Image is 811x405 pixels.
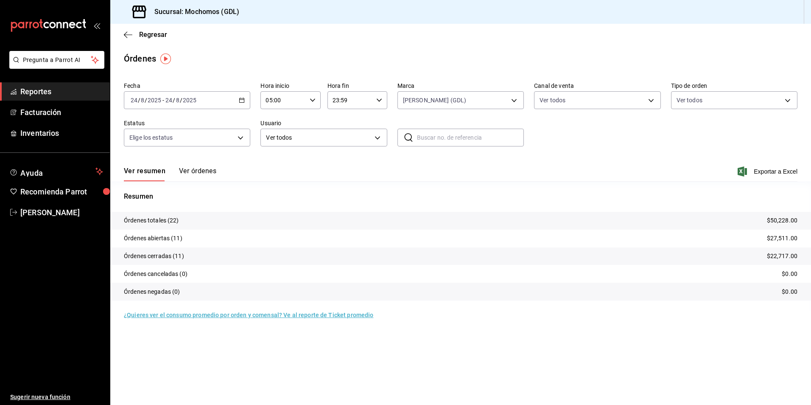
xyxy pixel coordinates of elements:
label: Estatus [124,120,250,126]
label: Fecha [124,83,250,89]
span: / [145,97,147,104]
input: Buscar no. de referencia [417,129,524,146]
span: Ver todos [677,96,702,104]
div: Órdenes [124,52,156,65]
span: Ver todos [540,96,565,104]
img: Tooltip marker [160,53,171,64]
button: Ver resumen [124,167,165,181]
p: $0.00 [782,270,797,278]
span: - [162,97,164,104]
label: Hora inicio [260,83,320,89]
span: Sugerir nueva función [10,393,103,402]
span: Recomienda Parrot [20,186,103,197]
input: ---- [182,97,197,104]
p: $0.00 [782,287,797,296]
p: Resumen [124,191,797,202]
label: Canal de venta [534,83,660,89]
h3: Sucursal: Mochomos (GDL) [148,7,239,17]
span: / [180,97,182,104]
a: ¿Quieres ver el consumo promedio por orden y comensal? Ve al reporte de Ticket promedio [124,312,373,318]
input: -- [140,97,145,104]
span: Ayuda [20,166,92,177]
p: Órdenes abiertas (11) [124,234,182,243]
p: Órdenes totales (22) [124,216,179,225]
span: [PERSON_NAME] [20,207,103,218]
div: navigation tabs [124,167,216,181]
input: ---- [147,97,162,104]
label: Marca [397,83,524,89]
button: Ver órdenes [179,167,216,181]
span: Facturación [20,107,103,118]
p: $27,511.00 [767,234,797,243]
span: Inventarios [20,127,103,139]
span: Pregunta a Parrot AI [23,56,91,65]
span: / [138,97,140,104]
span: Elige los estatus [129,133,173,142]
p: Órdenes cerradas (11) [124,252,184,261]
span: Ver todos [266,133,371,142]
input: -- [130,97,138,104]
p: $22,717.00 [767,252,797,261]
span: [PERSON_NAME] (GDL) [403,96,467,104]
button: Regresar [124,31,167,39]
span: Regresar [139,31,167,39]
label: Usuario [260,120,387,126]
label: Hora fin [327,83,387,89]
input: -- [176,97,180,104]
button: Exportar a Excel [739,166,797,177]
button: Pregunta a Parrot AI [9,51,104,69]
input: -- [165,97,173,104]
span: / [173,97,175,104]
p: $50,228.00 [767,216,797,225]
span: Reportes [20,86,103,97]
a: Pregunta a Parrot AI [6,62,104,70]
p: Órdenes negadas (0) [124,287,180,296]
p: Órdenes canceladas (0) [124,270,187,278]
label: Tipo de orden [671,83,797,89]
button: open_drawer_menu [93,22,100,29]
